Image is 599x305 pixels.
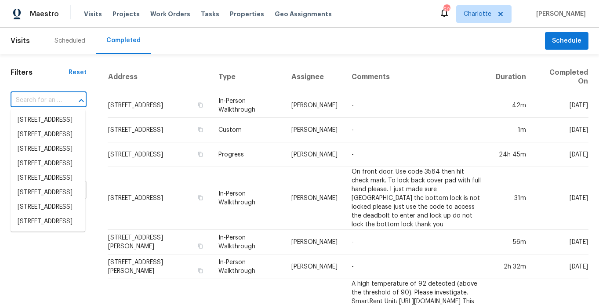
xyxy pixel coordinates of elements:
[284,61,345,93] th: Assignee
[533,230,588,254] td: [DATE]
[113,10,140,18] span: Projects
[284,142,345,167] td: [PERSON_NAME]
[211,254,285,279] td: In-Person Walkthrough
[196,150,204,158] button: Copy Address
[211,61,285,93] th: Type
[11,142,85,156] li: [STREET_ADDRESS]
[345,230,489,254] td: -
[108,230,211,254] td: [STREET_ADDRESS][PERSON_NAME]
[196,194,204,202] button: Copy Address
[108,61,211,93] th: Address
[345,254,489,279] td: -
[211,167,285,230] td: In-Person Walkthrough
[533,93,588,118] td: [DATE]
[196,101,204,109] button: Copy Address
[533,10,586,18] span: [PERSON_NAME]
[196,267,204,275] button: Copy Address
[211,230,285,254] td: In-Person Walkthrough
[464,10,491,18] span: Charlotte
[108,142,211,167] td: [STREET_ADDRESS]
[69,68,87,77] div: Reset
[196,126,204,134] button: Copy Address
[284,254,345,279] td: [PERSON_NAME]
[75,94,87,107] button: Close
[284,93,345,118] td: [PERSON_NAME]
[108,93,211,118] td: [STREET_ADDRESS]
[11,185,85,200] li: [STREET_ADDRESS]
[345,118,489,142] td: -
[30,10,59,18] span: Maestro
[443,5,450,14] div: 50
[84,10,102,18] span: Visits
[275,10,332,18] span: Geo Assignments
[108,167,211,230] td: [STREET_ADDRESS]
[11,113,85,127] li: [STREET_ADDRESS]
[489,118,533,142] td: 1m
[489,93,533,118] td: 42m
[11,171,85,185] li: [STREET_ADDRESS]
[196,242,204,250] button: Copy Address
[106,36,141,45] div: Completed
[11,127,85,142] li: [STREET_ADDRESS]
[489,254,533,279] td: 2h 32m
[533,167,588,230] td: [DATE]
[489,61,533,93] th: Duration
[284,118,345,142] td: [PERSON_NAME]
[230,10,264,18] span: Properties
[533,61,588,93] th: Completed On
[54,36,85,45] div: Scheduled
[284,230,345,254] td: [PERSON_NAME]
[211,142,285,167] td: Progress
[11,156,85,171] li: [STREET_ADDRESS]
[533,254,588,279] td: [DATE]
[345,142,489,167] td: -
[150,10,190,18] span: Work Orders
[211,93,285,118] td: In-Person Walkthrough
[11,68,69,77] h1: Filters
[284,167,345,230] td: [PERSON_NAME]
[11,200,85,214] li: [STREET_ADDRESS]
[345,61,489,93] th: Comments
[489,142,533,167] td: 24h 45m
[345,93,489,118] td: -
[533,118,588,142] td: [DATE]
[11,94,62,107] input: Search for an address...
[345,167,489,230] td: On front door. Use code 3584 then hit check mark. To lock back cover pad with full hand please. I...
[552,36,581,47] span: Schedule
[201,11,219,17] span: Tasks
[533,142,588,167] td: [DATE]
[489,230,533,254] td: 56m
[11,31,30,51] span: Visits
[108,118,211,142] td: [STREET_ADDRESS]
[11,214,85,229] li: [STREET_ADDRESS]
[545,32,588,50] button: Schedule
[108,254,211,279] td: [STREET_ADDRESS][PERSON_NAME]
[489,167,533,230] td: 31m
[11,229,85,253] li: [STREET_ADDRESS][PERSON_NAME]
[211,118,285,142] td: Custom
